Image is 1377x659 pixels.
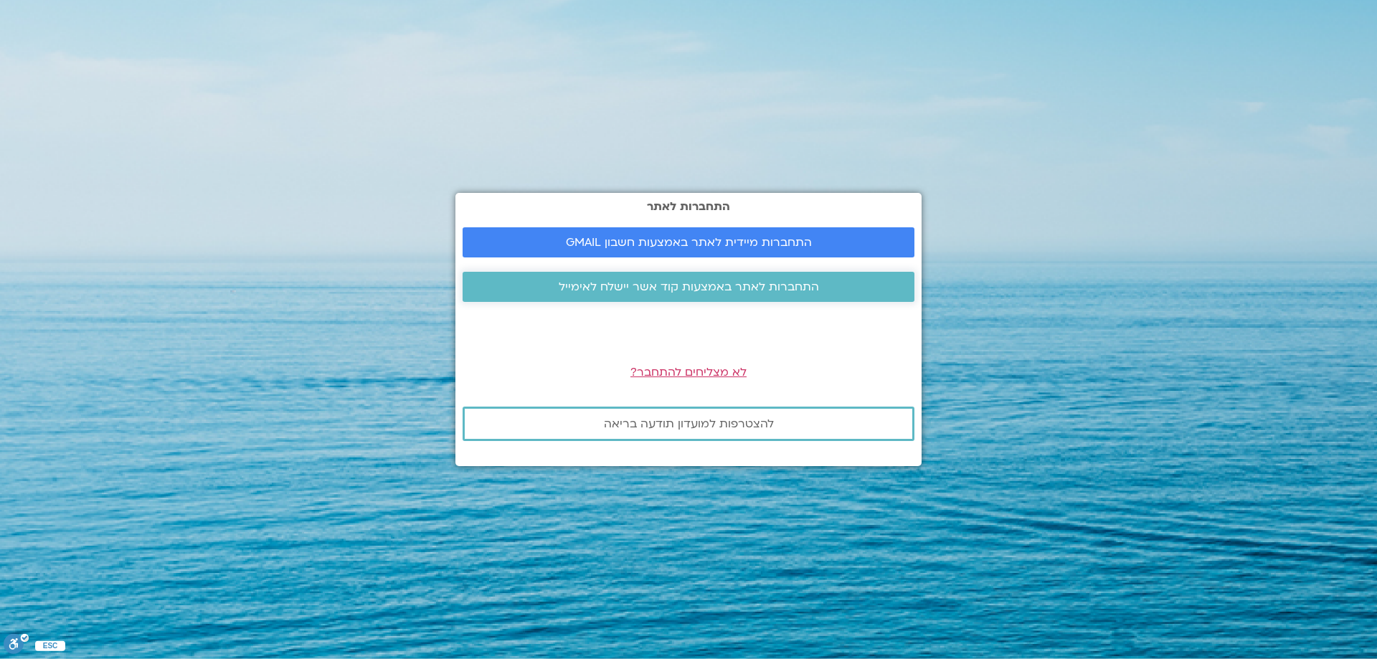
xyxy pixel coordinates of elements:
[463,227,914,257] a: התחברות מיידית לאתר באמצעות חשבון GMAIL
[463,200,914,213] h2: התחברות לאתר
[559,280,819,293] span: התחברות לאתר באמצעות קוד אשר יישלח לאימייל
[630,364,747,380] a: לא מצליחים להתחבר?
[566,236,812,249] span: התחברות מיידית לאתר באמצעות חשבון GMAIL
[604,417,774,430] span: להצטרפות למועדון תודעה בריאה
[463,407,914,441] a: להצטרפות למועדון תודעה בריאה
[463,272,914,302] a: התחברות לאתר באמצעות קוד אשר יישלח לאימייל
